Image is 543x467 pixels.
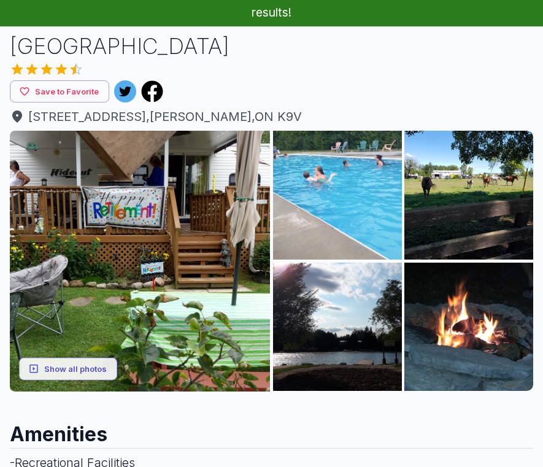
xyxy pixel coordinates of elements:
[10,411,533,448] h2: Amenities
[10,31,533,62] h1: [GEOGRAPHIC_DATA]
[273,263,402,392] img: AAcXr8qDIZRjHM4QllEsjcOoc16jcAxDwHNgEpD61x7kp-WX9BAYukcJZuPfp771MB2G8kMx69GCskUYUJr8nDZnp6Pc22ldx...
[404,263,533,392] img: AAcXr8rq5WjVUL3CIxF1K4qAF0yGxhY4ktIWevoyqVgO_reA_OIRSS6OwkxQZ5oQPxNlyRBKJxpkqCeZZ0wleZoOGQQJFzwZy...
[19,357,117,380] button: Show all photos
[10,107,533,126] span: [STREET_ADDRESS] , [PERSON_NAME] , ON K9V
[273,131,402,260] img: AAcXr8oyvgjXrzIpD_VOM99aV97EeohCgNusi4ys3YlODcAX2vFajGr23TxYwKm18J_X7Xt7VA3LPUiOEnMwhC6LM45Wy5YnZ...
[10,107,533,126] a: [STREET_ADDRESS],[PERSON_NAME],ON K9V
[10,80,109,103] button: Save to Favorite
[404,131,533,260] img: AAcXr8rTbUqDuG670M0XA_ubtz8Tgokbgjfpq_Tn2EV1ljO4sZBpABuucloXxGd-JDvoAgRKCV71e7KVO0w6Lk8-Bhyq1qs3b...
[10,131,270,391] img: AAcXr8qRPQruGH2IdolreXaxxYnIhfA2zujbc_vDNTgqdoD_ZfpUnqIPVWB5ABo_2B3eES4IaOXrN3JPGaJW91a7jj26diK6n...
